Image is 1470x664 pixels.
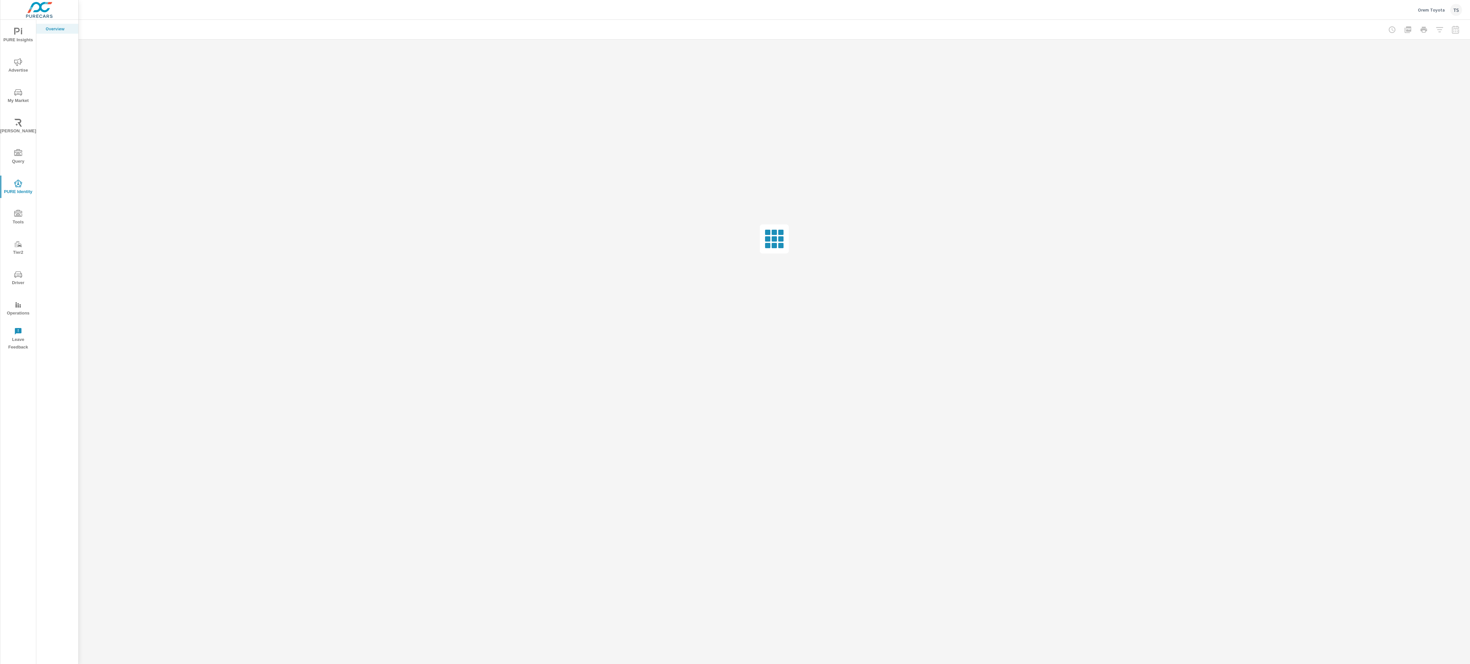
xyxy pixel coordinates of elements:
span: PURE Insights [2,28,34,44]
span: Operations [2,301,34,317]
div: nav menu [0,20,36,354]
span: Tools [2,210,34,226]
span: Tier2 [2,240,34,256]
span: PURE Identity [2,180,34,196]
span: Driver [2,271,34,287]
div: Overview [36,24,78,34]
p: Orem Toyota [1418,7,1445,13]
span: [PERSON_NAME] [2,119,34,135]
span: My Market [2,88,34,105]
div: TS [1450,4,1462,16]
p: Overview [46,25,73,32]
span: Leave Feedback [2,327,34,351]
span: Advertise [2,58,34,74]
span: Query [2,149,34,165]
